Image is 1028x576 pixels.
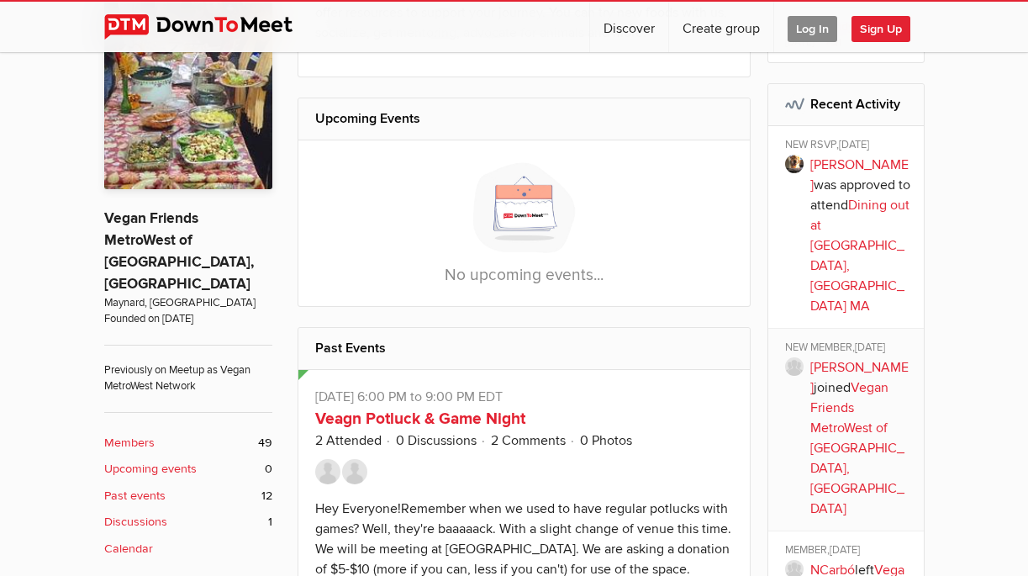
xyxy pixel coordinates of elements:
span: Founded on [DATE] [104,311,272,327]
a: Calendar [104,540,272,558]
a: Past events 12 [104,487,272,505]
span: Log In [788,16,837,42]
a: Members 49 [104,434,272,452]
div: MEMBER, [785,543,912,560]
span: Sign Up [851,16,910,42]
a: 0 Photos [580,432,632,449]
a: Discover [590,2,668,52]
span: 49 [258,434,272,452]
span: [DATE] [839,138,869,151]
p: joined [810,357,912,519]
a: Upcoming events 0 [104,460,272,478]
a: Sign Up [851,2,924,52]
b: Members [104,434,155,452]
img: Laura B [342,459,367,484]
a: Vegan Friends MetroWest of [GEOGRAPHIC_DATA], [GEOGRAPHIC_DATA] [810,379,904,517]
span: 0 [265,460,272,478]
a: [PERSON_NAME] [810,156,909,193]
a: 2 Attended [315,432,382,449]
b: Discussions [104,513,167,531]
b: Calendar [104,540,153,558]
div: NEW RSVP, [785,138,912,155]
h2: Recent Activity [785,84,907,124]
h2: Past Events [315,328,734,368]
a: Create group [669,2,773,52]
h2: Upcoming Events [315,98,734,139]
a: Dining out at [GEOGRAPHIC_DATA], [GEOGRAPHIC_DATA] MA [810,197,909,314]
span: 1 [268,513,272,531]
a: Log In [774,2,851,52]
a: 0 Discussions [396,432,477,449]
span: [DATE] [830,543,860,557]
a: 2 Comments [491,432,566,449]
p: [DATE] 6:00 PM to 9:00 PM EDT [315,387,734,407]
div: NEW MEMBER, [785,341,912,357]
a: [PERSON_NAME] [810,359,909,396]
a: Discussions 1 [104,513,272,531]
span: Previously on Meetup as Vegan MetroWest Network [104,345,272,395]
div: No upcoming events... [298,140,751,306]
b: Upcoming events [104,460,197,478]
img: DownToMeet [104,14,319,40]
span: 12 [261,487,272,505]
a: Veagn Potluck & Game Night [315,409,525,429]
span: [DATE] [855,341,885,354]
img: Adele H [315,459,340,484]
span: Maynard, [GEOGRAPHIC_DATA] [104,295,272,311]
b: Past events [104,487,166,505]
p: was approved to attend [810,155,912,316]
